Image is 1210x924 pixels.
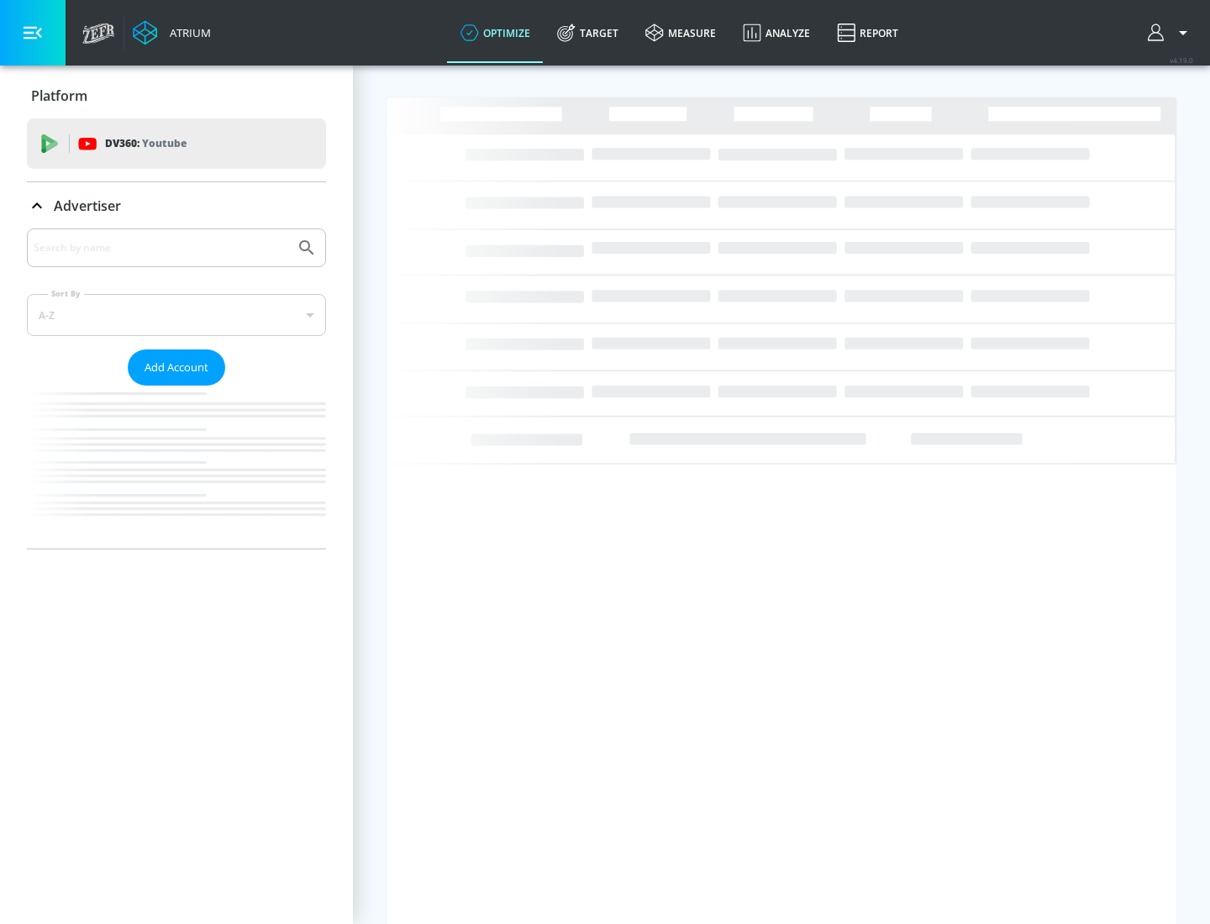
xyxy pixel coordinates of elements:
p: Platform [31,87,87,105]
button: Add Account [128,349,225,386]
a: Report [823,3,912,63]
a: Atrium [133,20,211,45]
div: Atrium [163,25,211,40]
nav: list of Advertiser [27,386,326,549]
p: DV360: [105,134,187,153]
a: measure [632,3,729,63]
input: Search by name [34,237,288,259]
div: Advertiser [27,182,326,229]
a: Analyze [729,3,823,63]
p: Youtube [142,134,187,152]
a: optimize [447,3,544,63]
div: Advertiser [27,228,326,549]
div: DV360: Youtube [27,118,326,169]
span: v 4.19.0 [1170,55,1193,65]
label: Sort By [48,288,84,299]
span: Add Account [145,358,208,377]
p: Advertiser [54,197,121,215]
div: Platform [27,72,326,119]
div: A-Z [27,294,326,336]
a: Target [544,3,632,63]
